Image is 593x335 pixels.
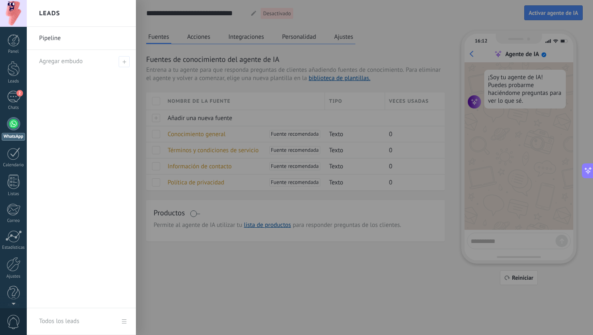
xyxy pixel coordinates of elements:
[2,105,26,111] div: Chats
[39,27,128,50] a: Pipeline
[27,308,136,335] a: Todos los leads
[2,163,26,168] div: Calendario
[39,57,83,65] span: Agregar embudo
[2,274,26,279] div: Ajustes
[16,90,23,97] span: 2
[2,218,26,224] div: Correo
[39,310,79,333] div: Todos los leads
[2,133,25,141] div: WhatsApp
[2,191,26,197] div: Listas
[2,245,26,250] div: Estadísticas
[119,56,130,67] span: Agregar embudo
[2,79,26,84] div: Leads
[2,49,26,54] div: Panel
[39,0,60,26] h2: Leads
